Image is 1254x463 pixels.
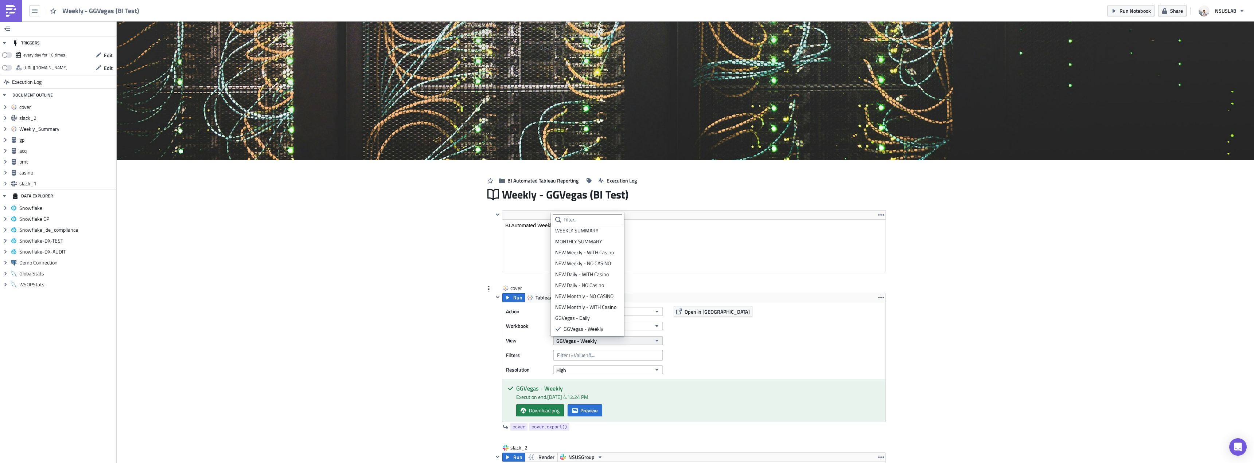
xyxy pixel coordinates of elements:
[516,404,564,416] a: Download png
[19,248,114,255] span: Snowflake-DX-AUDIT
[555,271,620,278] div: NEW Daily - WITH Casino
[1158,5,1187,16] button: Share
[555,303,620,311] div: NEW Monthly - WITH Casino
[5,5,17,17] img: PushMetrics
[19,205,114,211] span: Snowflake
[568,453,595,462] span: NSUSGroup
[674,306,752,317] button: Open in [GEOGRAPHIC_DATA]
[92,62,116,74] button: Edit
[506,306,550,317] label: Action
[556,337,597,345] span: GGVegas - Weekly
[502,220,885,272] iframe: Rich Text Area
[1198,5,1210,17] img: Avatar
[19,270,114,277] span: GlobalStats
[536,293,588,302] span: Tableau - BI Automation
[19,126,114,132] span: Weekly_Summary
[555,314,620,322] div: GGVegas - Daily
[19,148,114,154] span: acq
[595,175,640,186] button: Execution Log
[506,321,550,331] label: Workbook
[104,64,113,72] span: Edit
[553,336,663,345] button: GGVegas - Weekly
[555,293,620,300] div: NEW Monthly - NO CASINO
[19,180,114,187] span: slack_1
[555,249,620,256] div: NEW Weekly - WITH Casino
[19,104,114,110] span: cover
[529,423,569,431] a: cover.export()
[92,50,116,61] button: Edit
[525,453,558,462] button: Render
[502,453,525,462] button: Run
[510,444,540,451] span: slack_2
[513,453,522,462] span: Run
[555,260,620,267] div: NEW Weekly - NO CASINO
[1229,438,1247,456] div: Open Intercom Messenger
[507,177,579,184] span: BI Automated Tableau Reporting
[1215,7,1237,15] span: NSUSLAB
[12,189,53,203] div: DATA EXPLORER
[513,293,522,302] span: Run
[1170,7,1183,15] span: Share
[555,227,620,234] div: WEEKLY SUMMARY
[19,137,114,143] span: gp
[506,335,550,346] label: View
[607,177,637,184] span: Execution Log
[510,423,527,431] a: cover
[557,453,605,462] button: NSUSGroup
[502,188,629,201] span: Weekly - GGVegas (BI Test)
[19,281,114,288] span: WSOPStats
[556,366,566,374] span: High
[516,393,880,401] div: Execution end: [DATE] 4:12:24 PM
[564,325,620,333] div: GGVegas - Weekly
[19,169,114,176] span: casino
[23,62,67,73] div: https://pushmetrics.io/api/v1/report/8ArXWEMoN5/webhook?token=714b636e64e24829bed020ed08602d98
[553,350,663,361] input: Filter1=Value1&...
[506,364,550,375] label: Resolution
[555,238,620,245] div: MONTHLY SUMMARY
[12,75,42,89] span: Execution Log
[1194,3,1249,19] button: NSUSLAB
[502,293,525,302] button: Run
[495,175,582,186] button: BI Automated Tableau Reporting
[1107,5,1154,16] button: Run Notebook
[685,308,750,315] span: Open in [GEOGRAPHIC_DATA]
[23,50,65,60] div: every day for 10 times
[555,282,620,289] div: NEW Daily - NO Casino
[580,407,598,414] span: Preview
[513,423,525,431] span: cover
[12,89,53,102] div: DOCUMENT OUTLINE
[19,158,114,165] span: pmt
[12,36,40,50] div: TRIGGERS
[104,51,113,59] span: Edit
[117,21,1254,160] img: Cover Image
[529,407,560,414] span: Download png
[62,7,140,15] span: Weekly - GGVegas (BI Test)
[19,227,114,233] span: Snowflake_de_compliance
[493,293,502,302] button: Hide content
[1119,7,1151,15] span: Run Notebook
[19,259,114,266] span: Demo Connection
[553,365,663,374] button: High
[19,216,114,222] span: Snowflake CP
[510,285,540,292] span: cover
[553,214,622,225] input: Filter...
[568,404,602,416] button: Preview
[19,238,114,244] span: Snowflake-DX-TEST
[538,453,554,462] span: Render
[19,115,114,121] span: slack_2
[516,385,880,391] h5: GGVegas - Weekly
[493,452,502,461] button: Hide content
[506,350,550,361] label: Filters
[493,210,502,219] button: Hide content
[531,423,567,431] span: cover.export()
